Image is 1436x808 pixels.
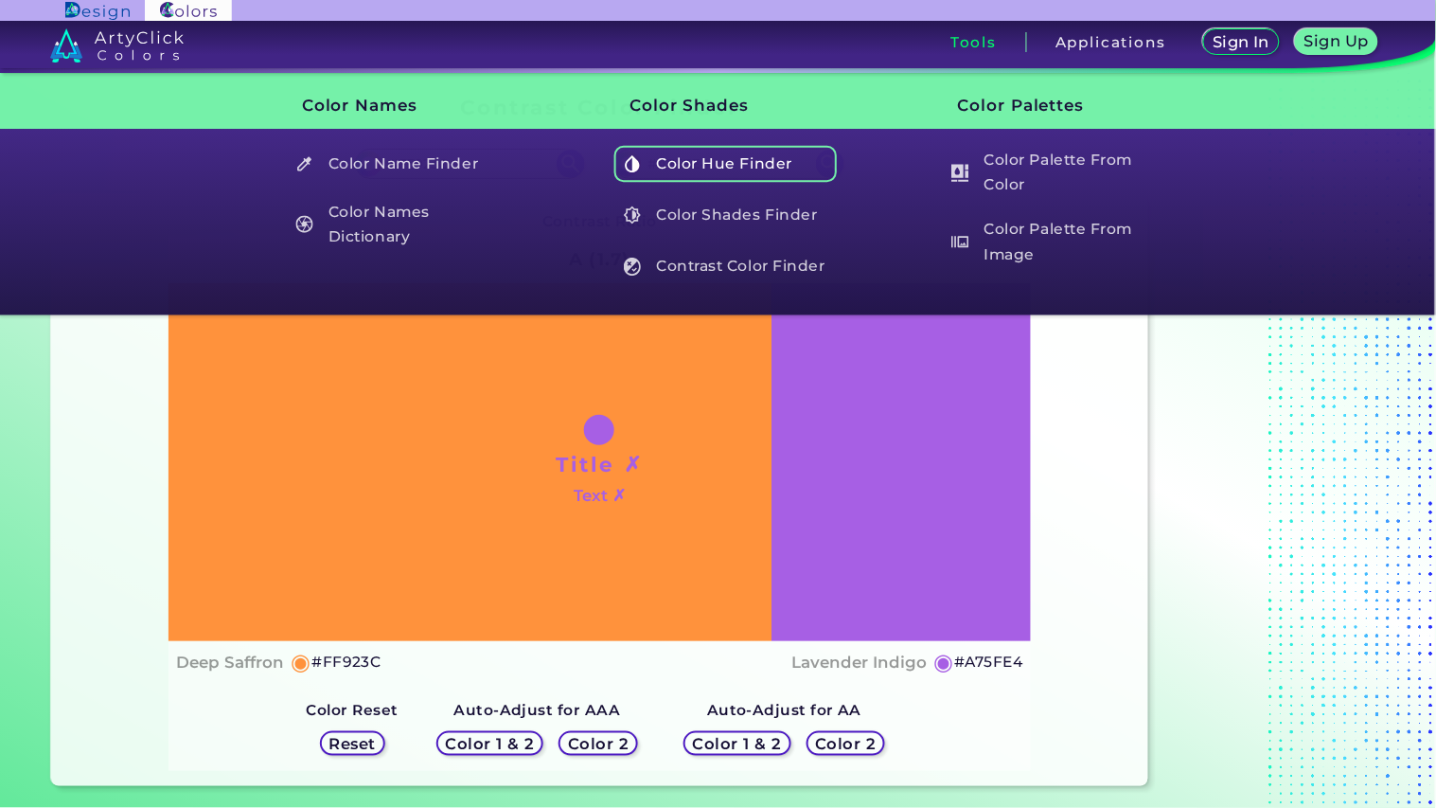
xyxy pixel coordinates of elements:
img: icon_color_shades_white.svg [624,206,642,224]
strong: Auto-Adjust for AA [707,701,861,719]
h3: Color Palettes [926,82,1167,131]
h5: Color Palette From Color [942,146,1164,200]
a: Color Palette From Color [941,146,1166,200]
a: Contrast Color Finder [612,248,838,284]
iframe: Advertisement [1156,89,1392,795]
a: Color Hue Finder [612,146,838,182]
a: Color Shades Finder [612,197,838,233]
h3: Color Shades [597,82,839,131]
h4: Deep Saffron [176,649,284,676]
h3: Tools [950,35,997,49]
a: Color Palette From Image [941,215,1166,269]
h5: #FF923C [311,650,381,674]
h5: Sign In [1215,35,1267,49]
h5: Color Name Finder [287,146,509,182]
img: icon_palette_from_image_white.svg [951,233,969,251]
h4: Text ✗ [574,482,626,510]
strong: Auto-Adjust for AAA [453,701,620,719]
strong: Color Reset [307,701,399,719]
img: logo_artyclick_colors_white.svg [50,28,184,63]
h5: Color 2 [571,736,626,750]
img: icon_color_names_dictionary_white.svg [295,215,313,233]
h5: Color Names Dictionary [287,197,509,251]
h3: Color Names [270,82,511,131]
h5: Color Palette From Image [942,215,1164,269]
h5: Color 1 & 2 [450,736,530,750]
a: Color Names Dictionary [285,197,510,251]
a: Sign Up [1300,30,1374,54]
h5: Sign Up [1307,34,1366,48]
h5: Reset [331,736,374,750]
h5: Color Shades Finder [614,197,837,233]
h5: #A75FE4 [954,650,1022,674]
img: icon_color_name_finder_white.svg [295,155,313,173]
h5: ◉ [292,651,312,673]
h5: ◉ [934,651,955,673]
h5: Color 2 [818,736,873,750]
h5: Color Hue Finder [614,146,837,182]
h1: Title ✗ [556,450,643,478]
img: icon_color_contrast_white.svg [624,258,642,276]
h5: Color 1 & 2 [697,736,777,750]
img: icon_color_hue_white.svg [624,155,642,173]
a: Sign In [1207,30,1277,54]
a: Color Name Finder [285,146,510,182]
h3: Applications [1055,35,1166,49]
img: icon_col_pal_col_white.svg [951,164,969,182]
img: ArtyClick Design logo [65,2,129,20]
h4: Lavender Indigo [791,649,927,676]
h5: Contrast Color Finder [614,248,837,284]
